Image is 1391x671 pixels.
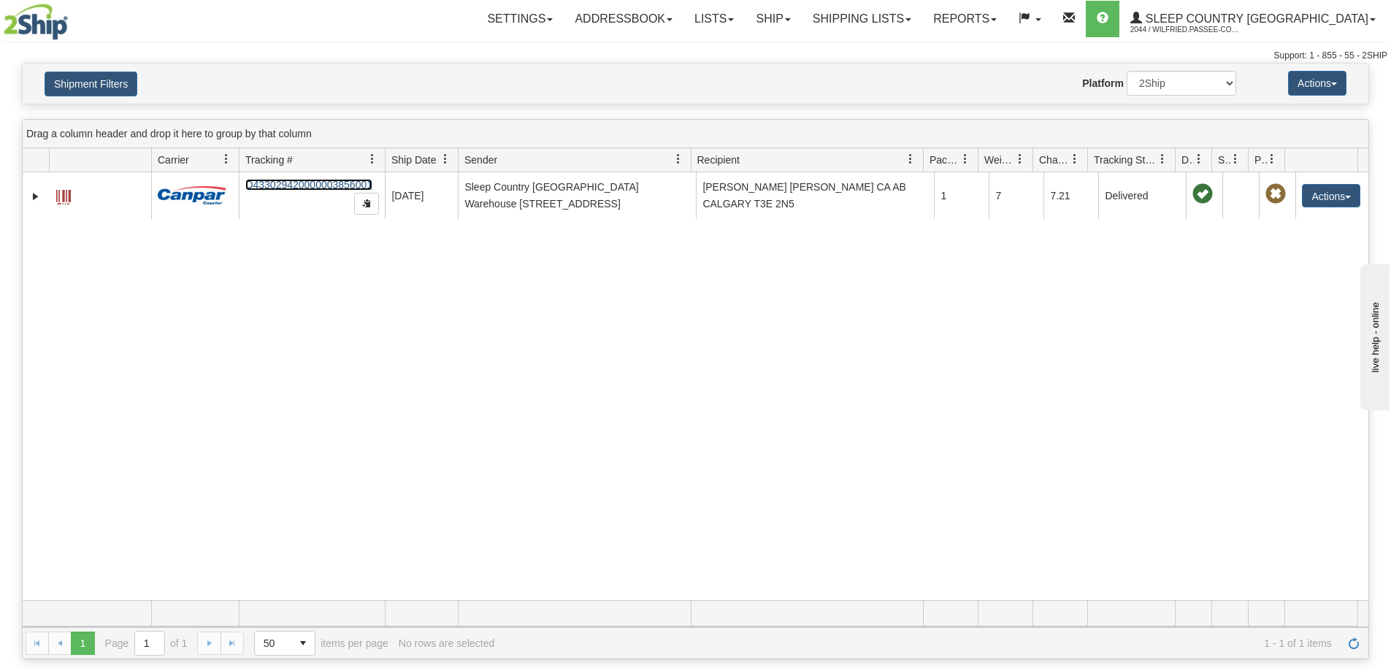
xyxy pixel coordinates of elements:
a: Pickup Status filter column settings [1260,147,1284,172]
div: grid grouping header [23,120,1368,148]
a: Carrier filter column settings [214,147,239,172]
a: Weight filter column settings [1008,147,1032,172]
td: Delivered [1098,172,1186,219]
span: Ship Date [391,153,436,167]
a: Recipient filter column settings [898,147,923,172]
a: Packages filter column settings [953,147,978,172]
a: Sleep Country [GEOGRAPHIC_DATA] 2044 / Wilfried.Passee-Coutrin [1119,1,1387,37]
a: Charge filter column settings [1062,147,1087,172]
a: Shipping lists [802,1,922,37]
span: Pickup Not Assigned [1265,184,1286,204]
span: On time [1192,184,1213,204]
button: Shipment Filters [45,72,137,96]
span: Tracking Status [1094,153,1157,167]
span: Tracking # [245,153,293,167]
div: live help - online [11,12,135,23]
td: 7.21 [1043,172,1098,219]
a: Refresh [1342,632,1365,655]
a: Tracking # filter column settings [360,147,385,172]
iframe: chat widget [1357,261,1390,410]
a: Delivery Status filter column settings [1187,147,1211,172]
button: Actions [1288,71,1346,96]
span: Page 1 [71,632,94,655]
span: 50 [264,636,283,651]
a: Settings [476,1,564,37]
span: Sender [464,153,497,167]
img: logo2044.jpg [4,4,68,40]
span: Shipment Issues [1218,153,1230,167]
span: Charge [1039,153,1070,167]
span: Recipient [697,153,740,167]
span: Page of 1 [105,631,188,656]
span: 2044 / Wilfried.Passee-Coutrin [1130,23,1240,37]
span: Page sizes drop down [254,631,315,656]
img: 14 - Canpar [158,186,226,204]
input: Page 1 [135,632,164,655]
div: No rows are selected [399,637,495,649]
span: Packages [930,153,960,167]
a: Shipment Issues filter column settings [1223,147,1248,172]
td: [PERSON_NAME] [PERSON_NAME] CA AB CALGARY T3E 2N5 [696,172,934,219]
span: Pickup Status [1254,153,1267,167]
label: Platform [1082,76,1124,91]
td: Sleep Country [GEOGRAPHIC_DATA] Warehouse [STREET_ADDRESS] [458,172,696,219]
div: Support: 1 - 855 - 55 - 2SHIP [4,50,1387,62]
td: 1 [934,172,989,219]
a: Label [56,183,71,207]
td: 7 [989,172,1043,219]
a: Ship Date filter column settings [433,147,458,172]
span: 1 - 1 of 1 items [505,637,1332,649]
span: Sleep Country [GEOGRAPHIC_DATA] [1142,12,1368,25]
a: D433029420000003856001 [245,179,372,191]
span: Weight [984,153,1015,167]
a: Ship [745,1,801,37]
a: Tracking Status filter column settings [1150,147,1175,172]
button: Actions [1302,184,1360,207]
span: Delivery Status [1181,153,1194,167]
button: Copy to clipboard [354,193,379,215]
a: Reports [922,1,1008,37]
span: items per page [254,631,388,656]
td: [DATE] [385,172,458,219]
span: select [291,632,315,655]
a: Addressbook [564,1,683,37]
span: Carrier [158,153,189,167]
a: Expand [28,189,43,204]
a: Sender filter column settings [666,147,691,172]
a: Lists [683,1,745,37]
